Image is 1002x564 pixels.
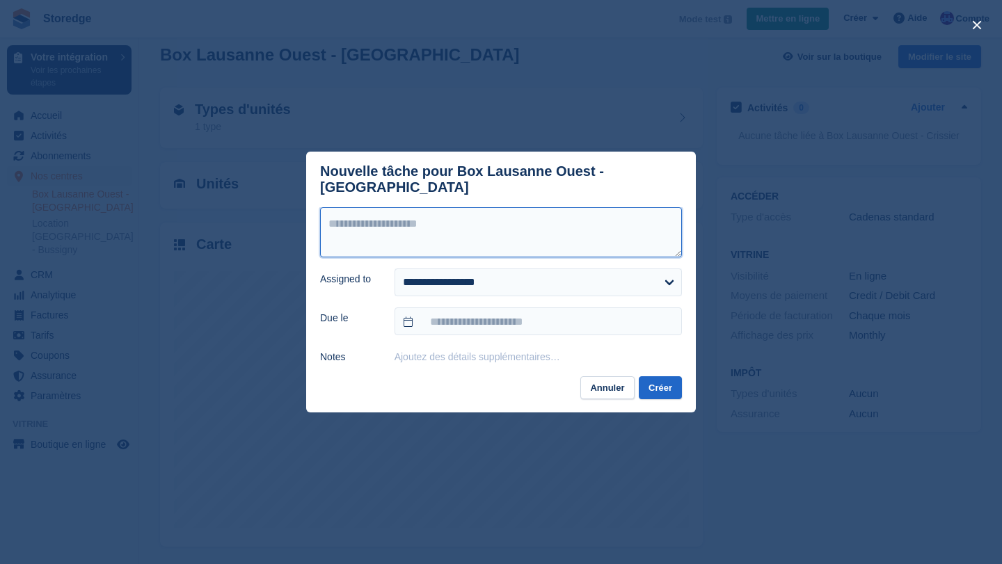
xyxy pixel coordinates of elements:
button: Créer [639,376,682,399]
label: Due le [320,311,378,325]
label: Assigned to [320,272,378,287]
button: Annuler [580,376,634,399]
button: close [966,14,988,36]
div: Nouvelle tâche pour Box Lausanne Ouest - [GEOGRAPHIC_DATA] [320,163,682,195]
button: Ajoutez des détails supplémentaires… [395,351,560,362]
label: Notes [320,350,378,364]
